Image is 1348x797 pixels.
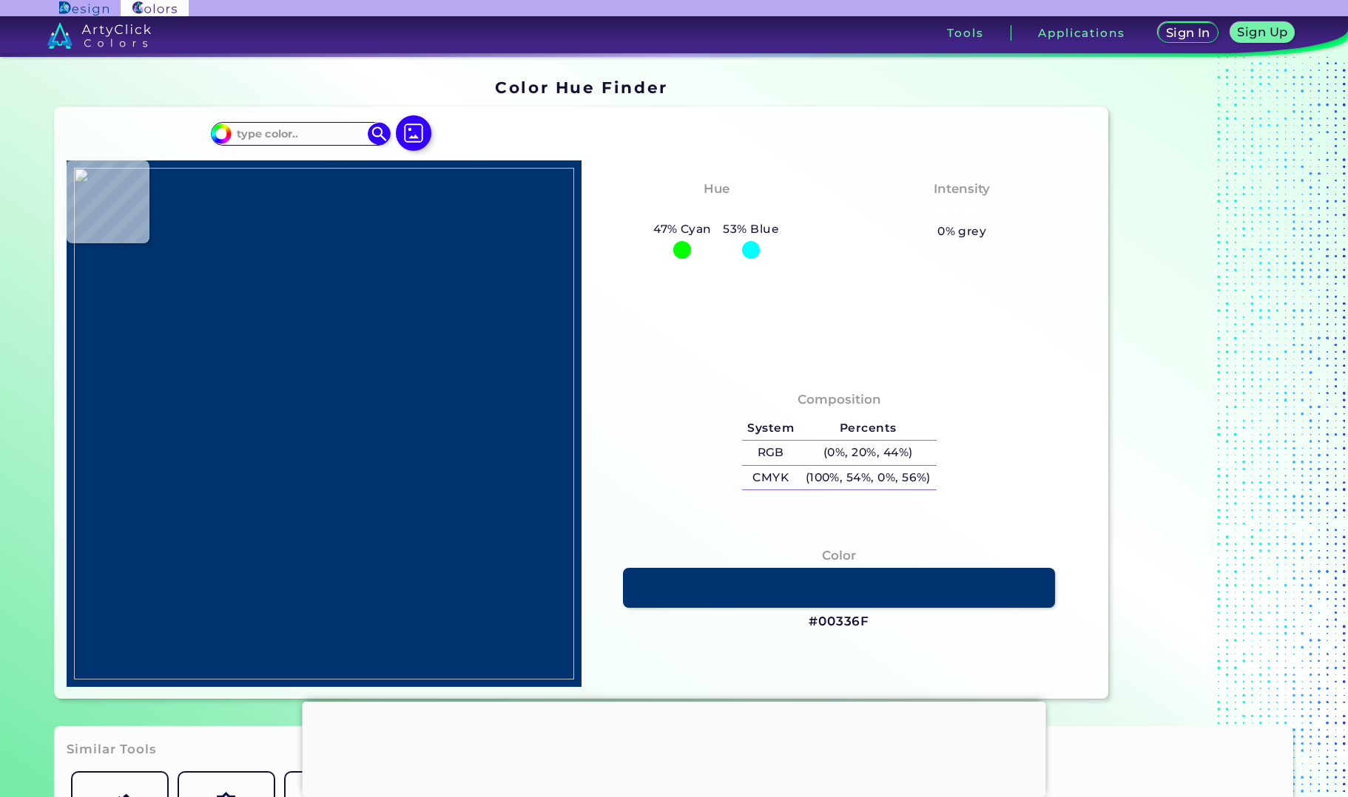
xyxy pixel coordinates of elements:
h5: (0%, 20%, 44%) [800,441,937,465]
h5: 47% Cyan [647,220,717,239]
img: icon picture [396,115,431,151]
img: logo_artyclick_colors_white.svg [47,22,152,49]
h4: Intensity [934,178,990,200]
h3: Tools [947,27,983,38]
input: type color.. [232,123,369,143]
h4: Color [822,545,856,566]
a: Sign Up [1233,24,1292,42]
iframe: Advertisement [303,702,1046,793]
img: icon search [368,123,390,145]
h5: 53% Blue [718,220,785,239]
h5: (100%, 54%, 0%, 56%) [800,466,937,490]
h3: Similar Tools [67,741,157,759]
iframe: Advertisement [1114,72,1299,705]
h4: Hue [704,178,729,200]
h5: 0% grey [937,222,986,241]
a: Sign In [1161,24,1215,42]
h4: Composition [798,389,881,410]
h5: Sign In [1168,27,1208,38]
img: 1a3cac17-1c7d-43ff-b7d4-15514eb7b54b [74,168,574,679]
h3: Vibrant [930,202,994,220]
h5: RGB [742,441,800,465]
h5: System [742,416,800,441]
img: ArtyClick Design logo [59,1,109,16]
h1: Color Hue Finder [495,76,667,98]
h5: CMYK [742,466,800,490]
h3: Cyan-Blue [674,202,758,220]
h3: #00336F [809,613,869,631]
h5: Percents [800,416,937,441]
h5: Sign Up [1240,27,1286,38]
h3: Applications [1038,27,1125,38]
